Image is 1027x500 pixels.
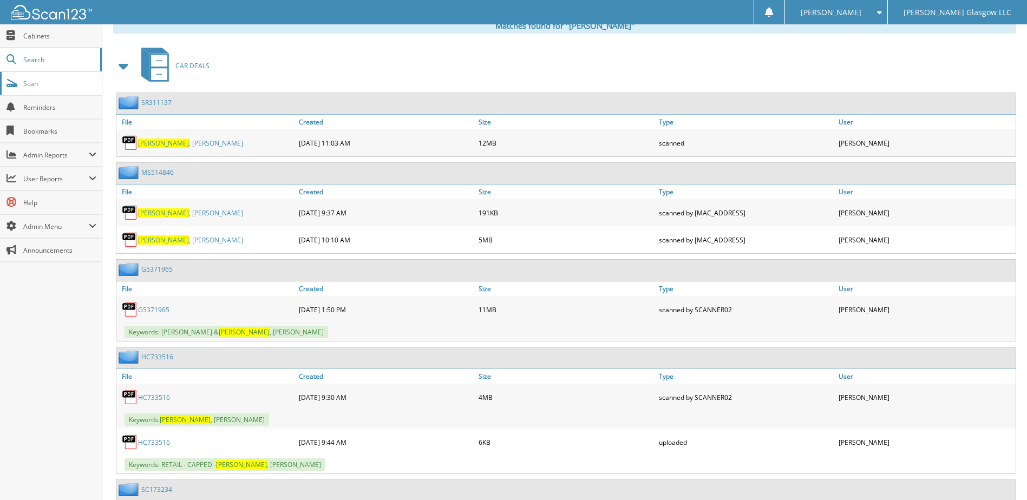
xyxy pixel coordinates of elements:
[119,166,141,179] img: folder2.png
[296,431,476,453] div: [DATE] 9:44 AM
[656,202,836,223] div: scanned by [MAC_ADDRESS]
[476,431,656,453] div: 6KB
[11,5,92,19] img: scan123-logo-white.svg
[656,299,836,320] div: scanned by SCANNER02
[476,132,656,154] div: 12MB
[141,98,172,107] a: SR311137
[973,448,1027,500] iframe: Chat Widget
[23,127,96,136] span: Bookmarks
[119,483,141,496] img: folder2.png
[656,386,836,408] div: scanned by SCANNER02
[23,174,89,183] span: User Reports
[141,265,173,274] a: G5371965
[656,185,836,199] a: Type
[296,202,476,223] div: [DATE] 9:37 AM
[296,369,476,384] a: Created
[219,327,270,337] span: [PERSON_NAME]
[138,208,189,218] span: [PERSON_NAME]
[116,115,296,129] a: File
[476,299,656,320] div: 11MB
[138,235,243,245] a: [PERSON_NAME], [PERSON_NAME]
[656,115,836,129] a: Type
[904,9,1011,16] span: [PERSON_NAME] Glasgow LLC
[23,55,95,64] span: Search
[138,208,243,218] a: [PERSON_NAME], [PERSON_NAME]
[122,389,138,405] img: PDF.png
[476,202,656,223] div: 191KB
[296,132,476,154] div: [DATE] 11:03 AM
[122,434,138,450] img: PDF.png
[656,229,836,251] div: scanned by [MAC_ADDRESS]
[122,232,138,248] img: PDF.png
[296,299,476,320] div: [DATE] 1:50 PM
[296,386,476,408] div: [DATE] 9:30 AM
[476,115,656,129] a: Size
[122,135,138,151] img: PDF.png
[125,413,269,426] span: Keywords: , [PERSON_NAME]
[836,431,1016,453] div: [PERSON_NAME]
[125,326,328,338] span: Keywords: [PERSON_NAME] & , [PERSON_NAME]
[296,115,476,129] a: Created
[656,132,836,154] div: scanned
[836,115,1016,129] a: User
[801,9,861,16] span: [PERSON_NAME]
[836,229,1016,251] div: [PERSON_NAME]
[119,96,141,109] img: folder2.png
[113,17,1016,34] div: Matches found for "[PERSON_NAME]"
[23,150,89,160] span: Admin Reports
[175,61,210,70] span: CAR DEALS
[296,185,476,199] a: Created
[476,281,656,296] a: Size
[135,44,210,87] a: CAR DEALS
[138,305,169,314] a: G5371965
[23,79,96,88] span: Scan
[138,139,189,148] span: [PERSON_NAME]
[476,386,656,408] div: 4MB
[116,281,296,296] a: File
[836,386,1016,408] div: [PERSON_NAME]
[122,205,138,221] img: PDF.png
[656,369,836,384] a: Type
[119,350,141,364] img: folder2.png
[23,31,96,41] span: Cabinets
[138,438,170,447] a: HC733516
[122,301,138,318] img: PDF.png
[141,485,172,494] a: SC173234
[836,185,1016,199] a: User
[836,202,1016,223] div: [PERSON_NAME]
[138,235,189,245] span: [PERSON_NAME]
[296,281,476,296] a: Created
[476,185,656,199] a: Size
[836,369,1016,384] a: User
[656,281,836,296] a: Type
[836,281,1016,296] a: User
[160,415,211,424] span: [PERSON_NAME]
[119,262,141,276] img: folder2.png
[23,198,96,207] span: Help
[476,229,656,251] div: 5MB
[138,139,243,148] a: [PERSON_NAME], [PERSON_NAME]
[141,168,174,177] a: MS514846
[836,299,1016,320] div: [PERSON_NAME]
[116,369,296,384] a: File
[23,222,89,231] span: Admin Menu
[116,185,296,199] a: File
[836,132,1016,154] div: [PERSON_NAME]
[23,103,96,112] span: Reminders
[216,460,267,469] span: [PERSON_NAME]
[296,229,476,251] div: [DATE] 10:10 AM
[23,246,96,255] span: Announcements
[476,369,656,384] a: Size
[138,393,170,402] a: HC733516
[141,352,173,361] a: HC733516
[125,458,325,471] span: Keywords: RETAIL - CAPPED - , [PERSON_NAME]
[656,431,836,453] div: uploaded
